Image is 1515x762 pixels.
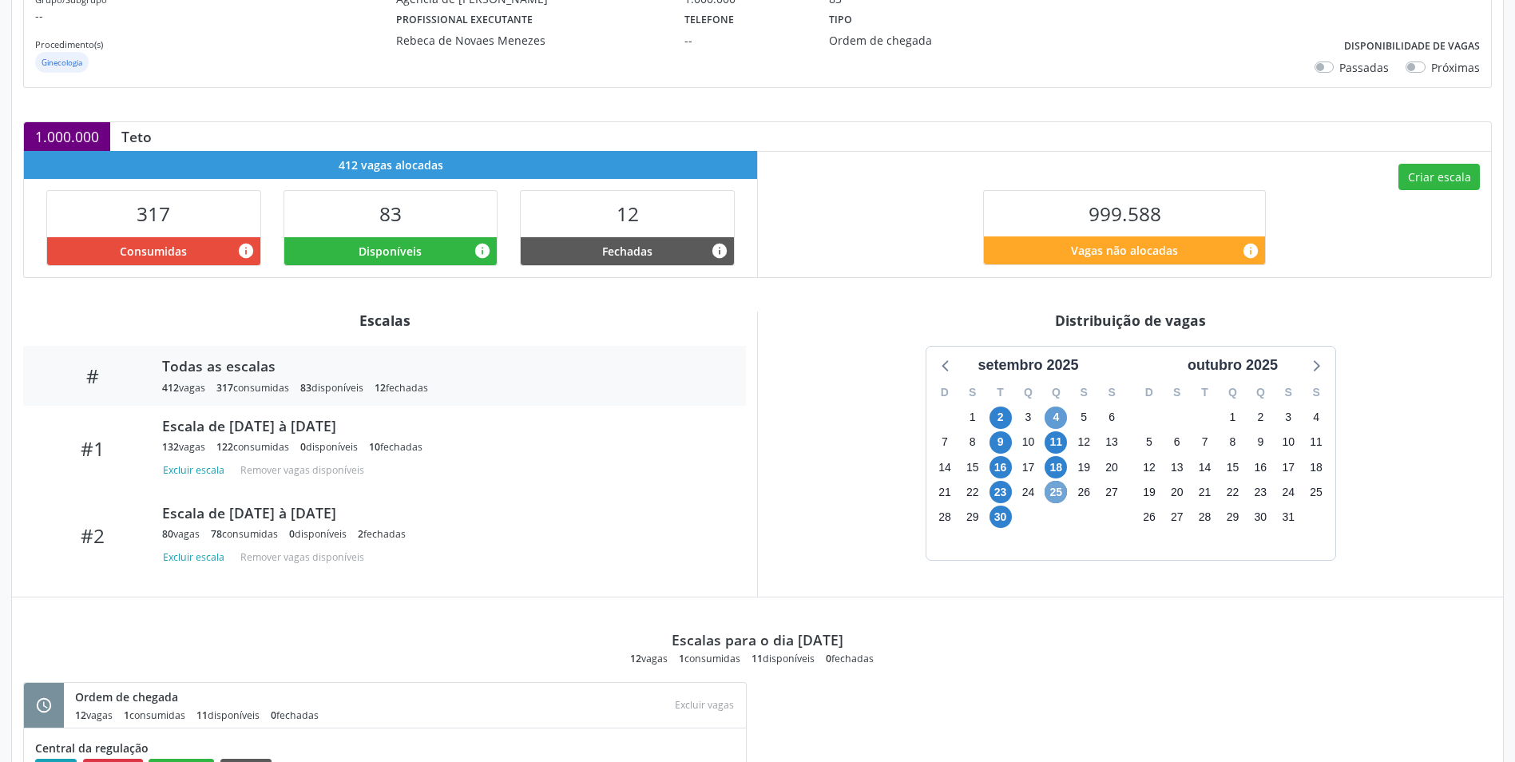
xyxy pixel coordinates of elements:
div: disponíveis [300,440,358,454]
i: Vagas alocadas que possuem marcações associadas [237,242,255,260]
span: sexta-feira, 31 de outubro de 2025 [1277,506,1299,528]
div: vagas [162,527,200,541]
span: quinta-feira, 4 de setembro de 2025 [1045,407,1067,429]
i: Vagas alocadas e sem marcações associadas que tiveram sua disponibilidade fechada [711,242,728,260]
button: Criar escala [1398,164,1480,191]
span: sexta-feira, 17 de outubro de 2025 [1277,456,1299,478]
span: 83 [379,200,402,227]
div: # [34,364,151,387]
span: 78 [211,527,222,541]
div: Central da regulação [35,740,735,756]
span: sexta-feira, 26 de setembro de 2025 [1073,481,1095,503]
span: quarta-feira, 24 de setembro de 2025 [1017,481,1039,503]
span: 317 [216,381,233,395]
div: vagas [75,708,113,722]
span: quinta-feira, 23 de outubro de 2025 [1249,481,1271,503]
span: segunda-feira, 15 de setembro de 2025 [962,456,984,478]
span: quarta-feira, 15 de outubro de 2025 [1221,456,1243,478]
span: 12 [75,708,86,722]
span: segunda-feira, 6 de outubro de 2025 [1166,431,1188,454]
div: consumidas [211,527,278,541]
span: sexta-feira, 3 de outubro de 2025 [1277,407,1299,429]
div: S [1303,380,1331,405]
div: S [1275,380,1303,405]
span: segunda-feira, 27 de outubro de 2025 [1166,506,1188,528]
span: 412 [162,381,179,395]
div: disponíveis [752,652,815,665]
i: Quantidade de vagas restantes do teto de vagas [1242,242,1259,260]
div: disponíveis [196,708,260,722]
label: Profissional executante [396,7,533,32]
span: terça-feira, 7 de outubro de 2025 [1194,431,1216,454]
div: vagas [162,381,205,395]
small: Ginecologia [42,58,82,68]
span: terça-feira, 30 de setembro de 2025 [990,506,1012,528]
span: segunda-feira, 22 de setembro de 2025 [962,481,984,503]
div: -- [684,32,807,49]
label: Passadas [1339,59,1389,76]
span: quinta-feira, 16 de outubro de 2025 [1249,456,1271,478]
span: 999.588 [1089,200,1161,227]
span: sábado, 4 de outubro de 2025 [1305,407,1327,429]
div: Rebeca de Novaes Menezes [396,32,662,49]
span: domingo, 5 de outubro de 2025 [1138,431,1160,454]
span: 80 [162,527,173,541]
span: segunda-feira, 1 de setembro de 2025 [962,407,984,429]
span: sábado, 6 de setembro de 2025 [1101,407,1123,429]
div: Ordem de chegada [829,32,1023,49]
span: segunda-feira, 8 de setembro de 2025 [962,431,984,454]
p: -- [35,7,396,24]
span: 12 [630,652,641,665]
div: vagas [162,440,205,454]
span: Disponíveis [359,243,422,260]
span: quinta-feira, 30 de outubro de 2025 [1249,506,1271,528]
div: Q [1014,380,1042,405]
div: fechadas [271,708,319,722]
span: domingo, 19 de outubro de 2025 [1138,481,1160,503]
span: Fechadas [602,243,652,260]
div: S [1163,380,1191,405]
div: T [1191,380,1219,405]
span: terça-feira, 14 de outubro de 2025 [1194,456,1216,478]
span: sábado, 13 de setembro de 2025 [1101,431,1123,454]
div: Distribuição de vagas [769,312,1492,329]
span: sexta-feira, 5 de setembro de 2025 [1073,407,1095,429]
span: quarta-feira, 17 de setembro de 2025 [1017,456,1039,478]
span: segunda-feira, 13 de outubro de 2025 [1166,456,1188,478]
div: Q [1247,380,1275,405]
span: 0 [826,652,831,665]
div: Teto [110,128,163,145]
span: 11 [752,652,763,665]
span: sexta-feira, 10 de outubro de 2025 [1277,431,1299,454]
span: quarta-feira, 10 de setembro de 2025 [1017,431,1039,454]
span: quinta-feira, 11 de setembro de 2025 [1045,431,1067,454]
button: Excluir escala [162,546,231,568]
div: S [1070,380,1098,405]
span: quarta-feira, 29 de outubro de 2025 [1221,506,1243,528]
div: disponíveis [300,381,363,395]
span: domingo, 14 de setembro de 2025 [934,456,956,478]
div: consumidas [216,381,289,395]
label: Tipo [829,7,852,32]
div: T [986,380,1014,405]
span: 2 [358,527,363,541]
span: quinta-feira, 25 de setembro de 2025 [1045,481,1067,503]
span: Consumidas [120,243,187,260]
div: Escala de [DATE] à [DATE] [162,417,724,435]
span: 1 [124,708,129,722]
div: consumidas [679,652,740,665]
label: Disponibilidade de vagas [1344,34,1480,59]
div: Ordem de chegada [75,689,330,705]
span: 317 [137,200,170,227]
span: terça-feira, 21 de outubro de 2025 [1194,481,1216,503]
span: 1 [679,652,684,665]
span: domingo, 28 de setembro de 2025 [934,506,956,528]
span: sexta-feira, 12 de setembro de 2025 [1073,431,1095,454]
span: quinta-feira, 18 de setembro de 2025 [1045,456,1067,478]
span: 0 [300,440,306,454]
div: S [958,380,986,405]
span: terça-feira, 2 de setembro de 2025 [990,407,1012,429]
i: Vagas alocadas e sem marcações associadas [474,242,491,260]
div: consumidas [216,440,289,454]
span: quarta-feira, 1 de outubro de 2025 [1221,407,1243,429]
